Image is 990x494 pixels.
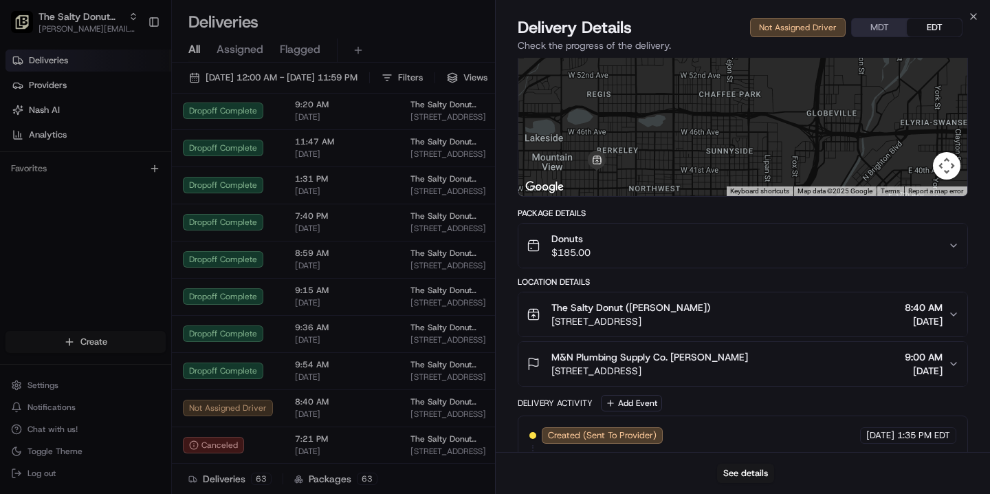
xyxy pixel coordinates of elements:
[522,178,567,196] img: Google
[518,224,967,268] button: Donuts$185.00
[908,187,963,195] a: Report a map error
[551,246,591,259] span: $185.00
[111,194,226,219] a: 💻API Documentation
[234,136,250,152] button: Start new chat
[116,201,127,212] div: 💻
[905,350,943,364] span: 9:00 AM
[137,233,166,244] span: Pylon
[522,178,567,196] a: Open this area in Google Maps (opens a new window)
[518,292,967,336] button: The Salty Donut ([PERSON_NAME])[STREET_ADDRESS]8:40 AM[DATE]
[97,233,166,244] a: Powered byPylon
[866,429,894,442] span: [DATE]
[518,342,967,386] button: M&N Plumbing Supply Co. [PERSON_NAME][STREET_ADDRESS]9:00 AM[DATE]
[601,395,662,411] button: Add Event
[852,19,907,36] button: MDT
[27,200,105,213] span: Knowledge Base
[36,89,227,103] input: Clear
[905,301,943,314] span: 8:40 AM
[551,301,710,314] span: The Salty Donut ([PERSON_NAME])
[518,208,968,219] div: Package Details
[730,186,789,196] button: Keyboard shortcuts
[905,364,943,378] span: [DATE]
[551,350,748,364] span: M&N Plumbing Supply Co. [PERSON_NAME]
[14,14,41,41] img: Nash
[47,131,225,145] div: Start new chat
[518,39,968,52] p: Check the progress of the delivery.
[548,429,657,442] span: Created (Sent To Provider)
[518,277,968,288] div: Location Details
[797,187,872,195] span: Map data ©2025 Google
[881,187,900,195] a: Terms (opens in new tab)
[8,194,111,219] a: 📗Knowledge Base
[47,145,174,156] div: We're available if you need us!
[907,19,962,36] button: EDT
[717,464,774,483] button: See details
[14,55,250,77] p: Welcome 👋
[933,152,960,180] button: Map camera controls
[518,398,593,409] div: Delivery Activity
[897,429,950,442] span: 1:35 PM EDT
[14,201,25,212] div: 📗
[518,17,632,39] span: Delivery Details
[905,314,943,328] span: [DATE]
[551,364,748,378] span: [STREET_ADDRESS]
[14,131,38,156] img: 1736555255976-a54dd68f-1ca7-489b-9aae-adbdc363a1c4
[551,314,710,328] span: [STREET_ADDRESS]
[130,200,221,213] span: API Documentation
[551,232,591,246] span: Donuts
